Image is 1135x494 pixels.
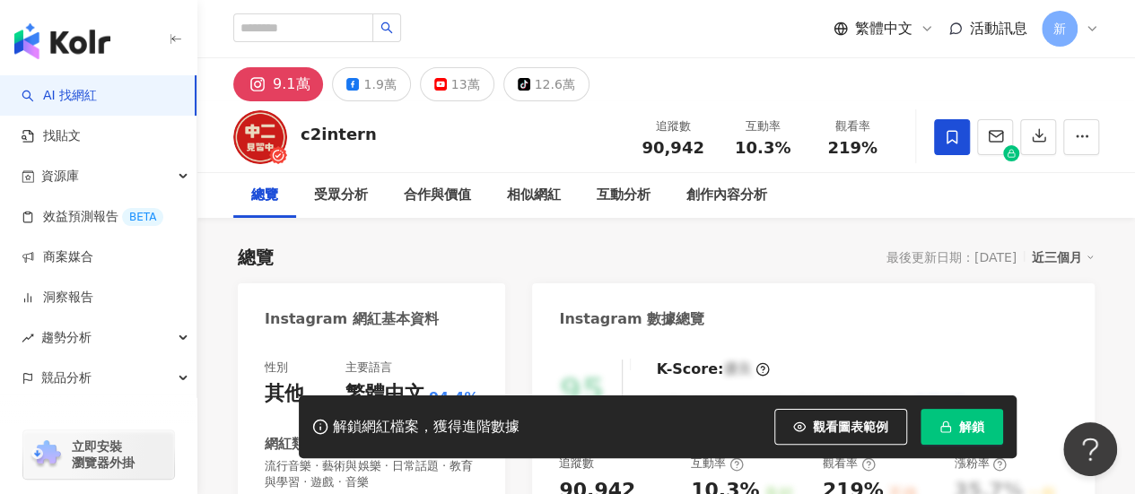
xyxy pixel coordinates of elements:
div: 性別 [265,360,288,376]
div: 12.6萬 [535,72,575,97]
span: 活動訊息 [970,20,1027,37]
span: 解鎖 [959,420,984,434]
div: 漲粉率 [954,455,1007,472]
div: 1.9萬 [363,72,396,97]
a: 效益預測報告BETA [22,208,163,226]
a: searchAI 找網紅 [22,87,97,105]
span: 90,942 [642,138,703,157]
div: 其他 [265,380,304,408]
a: 商案媒合 [22,248,93,266]
span: 94.4% [429,388,479,408]
div: 解鎖網紅檔案，獲得進階數據 [333,418,519,437]
div: 13萬 [451,72,480,97]
button: 觀看圖表範例 [774,409,907,445]
div: 9.1萬 [273,72,310,97]
div: 互動分析 [597,185,650,206]
a: chrome extension立即安裝 瀏覽器外掛 [23,430,174,479]
div: 繁體中文 [345,380,424,408]
span: 繁體中文 [855,19,912,39]
span: 新 [1053,19,1066,39]
a: 找貼文 [22,127,81,145]
div: Instagram 網紅基本資料 [265,309,439,329]
div: 受眾分析 [314,185,368,206]
span: 立即安裝 瀏覽器外掛 [72,438,135,471]
span: 流行音樂 · 藝術與娛樂 · 日常話題 · 教育與學習 · 遊戲 · 音樂 [265,458,478,490]
span: 219% [827,139,877,157]
div: K-Score : [656,360,770,379]
span: rise [22,332,34,344]
a: 洞察報告 [22,289,93,307]
div: 近三個月 [1032,246,1095,269]
div: 互動率 [691,455,744,472]
div: Instagram 數據總覽 [559,309,704,329]
span: 競品分析 [41,358,92,398]
button: 12.6萬 [503,67,589,101]
img: logo [14,23,110,59]
div: 互動率 [729,117,797,135]
div: 主要語言 [345,360,392,376]
div: 總覽 [238,245,274,270]
img: KOL Avatar [233,110,287,164]
div: 總覽 [251,185,278,206]
button: 1.9萬 [332,67,410,101]
span: 觀看圖表範例 [813,420,888,434]
div: 相似網紅 [507,185,561,206]
div: 觀看率 [823,455,876,472]
span: search [380,22,393,34]
div: c2intern [301,123,377,145]
div: 合作與價值 [404,185,471,206]
button: 9.1萬 [233,67,323,101]
span: 10.3% [735,139,790,157]
div: 創作內容分析 [686,185,767,206]
div: 最後更新日期：[DATE] [886,250,1017,264]
div: 觀看率 [818,117,886,135]
img: chrome extension [29,440,64,469]
div: 追蹤數 [559,455,594,472]
button: 13萬 [420,67,494,101]
span: 趨勢分析 [41,317,92,358]
div: 追蹤數 [639,117,707,135]
button: 解鎖 [921,409,1003,445]
span: 資源庫 [41,156,79,196]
